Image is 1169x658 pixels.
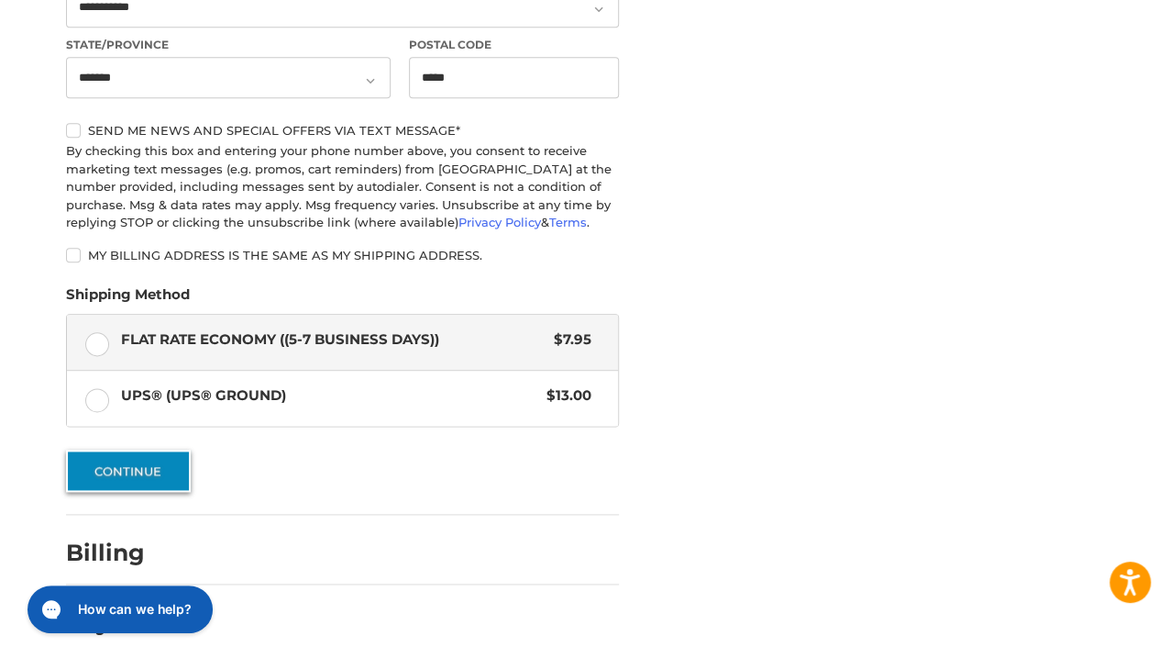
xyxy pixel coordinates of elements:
[66,248,619,262] label: My billing address is the same as my shipping address.
[66,539,173,567] h2: Billing
[409,37,620,53] label: Postal Code
[66,284,190,314] legend: Shipping Method
[66,142,619,232] div: By checking this box and entering your phone number above, you consent to receive marketing text ...
[18,579,217,640] iframe: Gorgias live chat messenger
[1018,608,1169,658] iframe: Google Customer Reviews
[66,123,619,138] label: Send me news and special offers via text message*
[537,385,591,407] span: $13.00
[121,385,538,407] span: UPS® (UPS® Ground)
[545,329,591,351] span: $7.95
[66,37,391,53] label: State/Province
[458,215,541,229] a: Privacy Policy
[66,450,191,492] button: Continue
[549,215,587,229] a: Terms
[121,329,546,351] span: Flat Rate Economy ((5-7 Business Days))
